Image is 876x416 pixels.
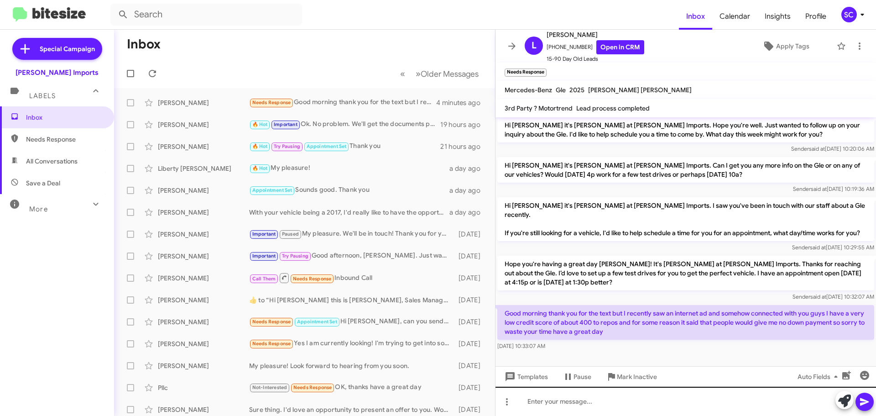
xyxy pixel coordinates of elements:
[249,272,454,284] div: Inbound Call
[454,405,488,414] div: [DATE]
[158,120,249,129] div: [PERSON_NAME]
[497,342,545,349] span: [DATE] 10:33:07 AM
[252,253,276,259] span: Important
[449,208,488,217] div: a day ago
[454,361,488,370] div: [DATE]
[555,369,599,385] button: Pause
[505,86,552,94] span: Mercedes-Benz
[282,231,299,237] span: Paused
[249,316,454,327] div: Hi [PERSON_NAME], can you send me some pics of a [PERSON_NAME]-350 2015 you have and confirm if i...
[834,7,866,22] button: SC
[252,384,287,390] span: Not-Interested
[556,86,566,94] span: Gle
[158,98,249,107] div: [PERSON_NAME]
[26,179,60,188] span: Save a Deal
[158,230,249,239] div: [PERSON_NAME]
[249,382,454,393] div: OK, thanks have a great day
[811,185,827,192] span: said at
[400,68,405,79] span: «
[454,295,488,305] div: [DATE]
[497,305,874,340] p: Good morning thank you for the text but I recently saw an internet ad and somehow connected with ...
[395,64,411,83] button: Previous
[252,319,291,325] span: Needs Response
[252,187,292,193] span: Appointment Set
[454,252,488,261] div: [DATE]
[40,44,95,53] span: Special Campaign
[26,135,104,144] span: Needs Response
[158,339,249,348] div: [PERSON_NAME]
[293,276,332,282] span: Needs Response
[158,186,249,195] div: [PERSON_NAME]
[158,295,249,305] div: [PERSON_NAME]
[617,369,657,385] span: Mark Inactive
[12,38,102,60] a: Special Campaign
[29,205,48,213] span: More
[547,40,644,54] span: [PHONE_NUMBER]
[249,251,454,261] div: Good afternoon, [PERSON_NAME]. Just wanted to check in with you to see if you've had an opportuni...
[792,244,874,251] span: Sender [DATE] 10:29:55 AM
[249,185,449,195] div: Sounds good. Thank you
[449,164,488,173] div: a day ago
[158,142,249,151] div: [PERSON_NAME]
[599,369,664,385] button: Mark Inactive
[757,3,798,30] a: Insights
[26,113,104,122] span: Inbox
[790,369,849,385] button: Auto Fields
[454,274,488,283] div: [DATE]
[158,361,249,370] div: [PERSON_NAME]
[588,86,692,94] span: [PERSON_NAME] [PERSON_NAME]
[252,231,276,237] span: Important
[110,4,302,26] input: Search
[739,38,832,54] button: Apply Tags
[249,163,449,174] div: My pleasure!
[252,276,276,282] span: Call Them
[454,339,488,348] div: [DATE]
[158,252,249,261] div: [PERSON_NAME]
[293,384,332,390] span: Needs Response
[547,54,644,63] span: 15-90 Day Old Leads
[503,369,548,385] span: Templates
[252,165,268,171] span: 🔥 Hot
[127,37,161,52] h1: Inbox
[440,142,488,151] div: 21 hours ago
[249,295,454,305] div: ​👍​ to “ Hi [PERSON_NAME] this is [PERSON_NAME], Sales Manager at [PERSON_NAME] Imports. Thanks f...
[449,186,488,195] div: a day ago
[416,68,421,79] span: »
[26,157,78,166] span: All Conversations
[841,7,857,22] div: SC
[158,208,249,217] div: [PERSON_NAME]
[576,104,650,112] span: Lead process completed
[395,64,484,83] nav: Page navigation example
[307,143,347,149] span: Appointment Set
[810,244,826,251] span: said at
[712,3,757,30] a: Calendar
[249,338,454,349] div: Yes I am currently looking! I'm trying to get into something with a cheaper payment can you tell ...
[497,256,874,290] p: Hope you're having a great day [PERSON_NAME]! It's [PERSON_NAME] at [PERSON_NAME] Imports. Thanks...
[252,121,268,127] span: 🔥 Hot
[798,3,834,30] a: Profile
[809,145,825,152] span: said at
[532,38,537,53] span: L
[679,3,712,30] a: Inbox
[297,319,337,325] span: Appointment Set
[410,64,484,83] button: Next
[505,104,573,112] span: 3rd Party ? Motortrend
[29,92,56,100] span: Labels
[547,29,644,40] span: [PERSON_NAME]
[249,361,454,370] div: My pleasure! Look forward to hearing from you soon.
[454,383,488,392] div: [DATE]
[810,293,826,300] span: said at
[158,383,249,392] div: Pllc
[252,341,291,347] span: Needs Response
[158,317,249,326] div: [PERSON_NAME]
[158,164,249,173] div: Liberty [PERSON_NAME]
[249,208,449,217] div: With your vehicle being a 2017, I'd really like to have the opportunity to take a look at it in p...
[16,68,99,77] div: [PERSON_NAME] Imports
[249,119,440,130] div: Ok. No problem. We'll get the documents prepared and have them sent out as soon as possible. Than...
[274,121,297,127] span: Important
[793,293,874,300] span: Sender [DATE] 10:32:07 AM
[791,145,874,152] span: Sender [DATE] 10:20:06 AM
